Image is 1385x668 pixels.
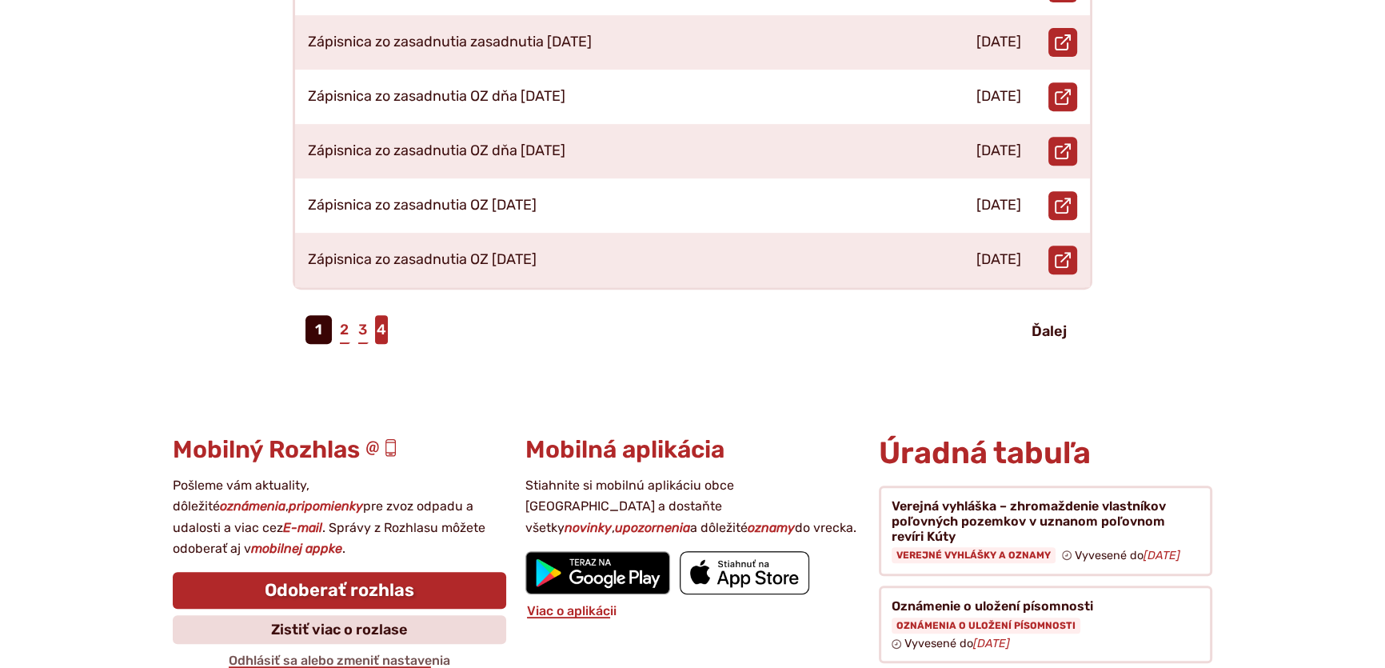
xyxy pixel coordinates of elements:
a: 2 [338,315,350,344]
strong: pripomienky [289,498,363,514]
p: [DATE] [976,142,1021,160]
strong: oznamy [748,520,795,535]
a: 3 [357,315,369,344]
strong: novinky [565,520,612,535]
span: Ďalej [1032,322,1067,340]
a: Odhlásiť sa alebo zmeniť nastavenia [227,653,452,668]
a: Zistiť viac o rozlase [173,615,506,644]
p: Zápisnica zo zasadnutia OZ dňa [DATE] [308,142,565,160]
span: 1 [305,315,332,344]
p: Zápisnica zo zasadnutia zasadnutia [DATE] [308,34,592,51]
a: Verejná vyhláška – zhromaždenie vlastníkov poľovných pozemkov v uznanom poľovnom revíri Kúty Vere... [879,486,1212,577]
img: Prejsť na mobilnú aplikáciu Sekule v App Store [680,551,809,594]
p: Stiahnite si mobilnú aplikáciu obce [GEOGRAPHIC_DATA] a dostaňte všetky , a dôležité do vrecka. [525,475,859,538]
strong: upozornenia [615,520,690,535]
h3: Mobilný Rozhlas [173,437,506,463]
a: Viac o aplikácii [525,603,618,618]
p: Zápisnica zo zasadnutia OZ [DATE] [308,251,537,269]
strong: oznámenia [220,498,285,514]
a: 4 [375,315,388,344]
a: Oznámenie o uložení písomnosti Oznámenia o uložení písomnosti Vyvesené do[DATE] [879,586,1212,663]
h3: Mobilná aplikácia [525,437,859,463]
p: [DATE] [976,88,1021,106]
p: Pošleme vám aktuality, dôležité , pre zvoz odpadu a udalosti a viac cez . Správy z Rozhlasu môžet... [173,475,506,560]
p: [DATE] [976,197,1021,214]
h2: Úradná tabuľa [879,437,1212,470]
a: Ďalej [1019,317,1080,346]
p: [DATE] [976,34,1021,51]
p: Zápisnica zo zasadnutia OZ dňa [DATE] [308,88,565,106]
p: [DATE] [976,251,1021,269]
strong: E-mail [283,520,322,535]
a: Odoberať rozhlas [173,572,506,609]
strong: mobilnej appke [251,541,342,556]
p: Zápisnica zo zasadnutia OZ [DATE] [308,197,537,214]
img: Prejsť na mobilnú aplikáciu Sekule v službe Google Play [525,551,670,594]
